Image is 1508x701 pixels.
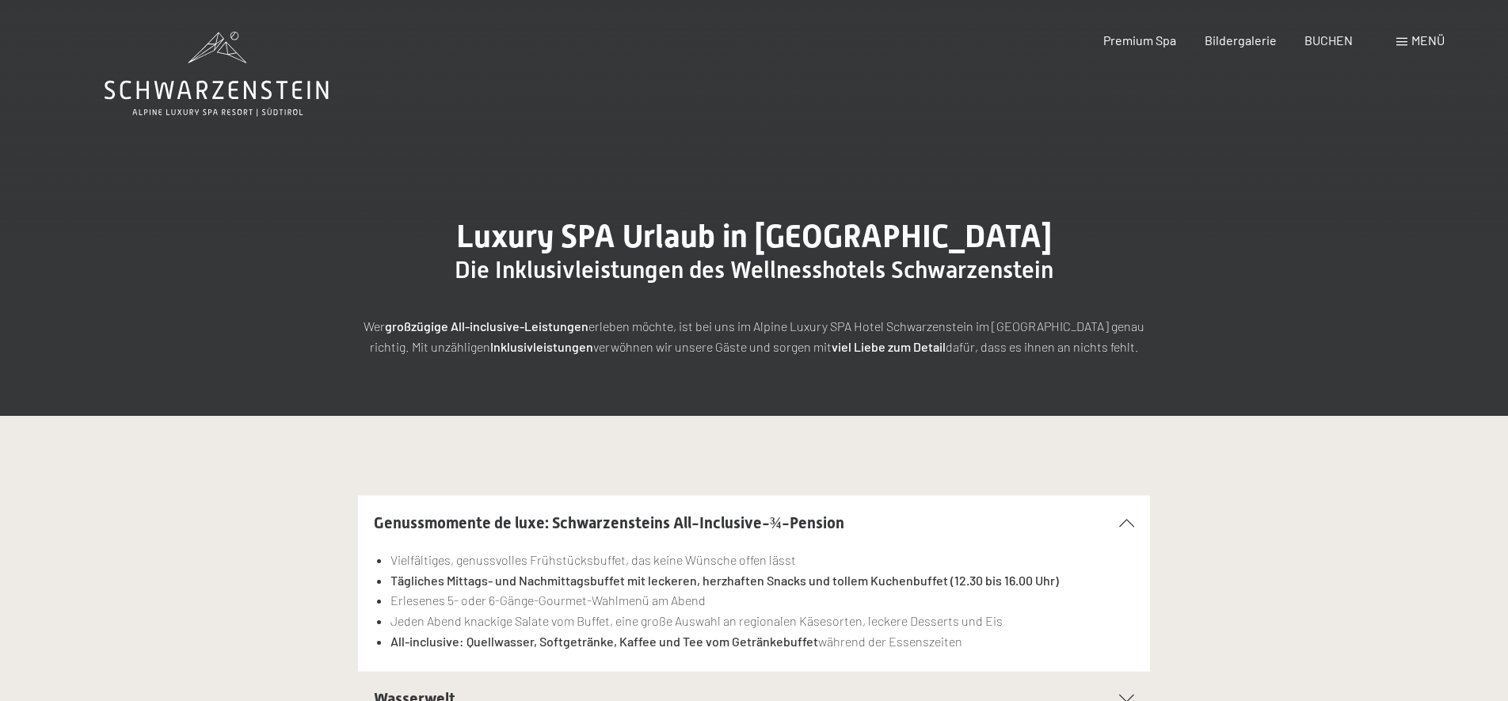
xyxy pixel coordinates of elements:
[1411,32,1445,48] span: Menü
[490,339,593,354] strong: Inklusivleistungen
[390,573,1059,588] strong: Tägliches Mittags- und Nachmittagsbuffet mit leckeren, herzhaften Snacks und tollem Kuchenbuffet ...
[390,550,1134,570] li: Vielfältiges, genussvolles Frühstücksbuffet, das keine Wünsche offen lässt
[385,318,588,333] strong: großzügige All-inclusive-Leistungen
[390,590,1134,611] li: Erlesenes 5- oder 6-Gänge-Gourmet-Wahlmenü am Abend
[832,339,946,354] strong: viel Liebe zum Detail
[455,256,1053,284] span: Die Inklusivleistungen des Wellnesshotels Schwarzenstein
[390,634,818,649] strong: All-inclusive: Quellwasser, Softgetränke, Kaffee und Tee vom Getränkebuffet
[1304,32,1353,48] a: BUCHEN
[390,631,1134,652] li: während der Essenszeiten
[374,513,844,532] span: Genussmomente de luxe: Schwarzensteins All-Inclusive-¾-Pension
[390,611,1134,631] li: Jeden Abend knackige Salate vom Buffet, eine große Auswahl an regionalen Käsesorten, leckere Dess...
[1103,32,1176,48] a: Premium Spa
[456,218,1052,255] span: Luxury SPA Urlaub in [GEOGRAPHIC_DATA]
[1205,32,1277,48] a: Bildergalerie
[358,316,1150,356] p: Wer erleben möchte, ist bei uns im Alpine Luxury SPA Hotel Schwarzenstein im [GEOGRAPHIC_DATA] ge...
